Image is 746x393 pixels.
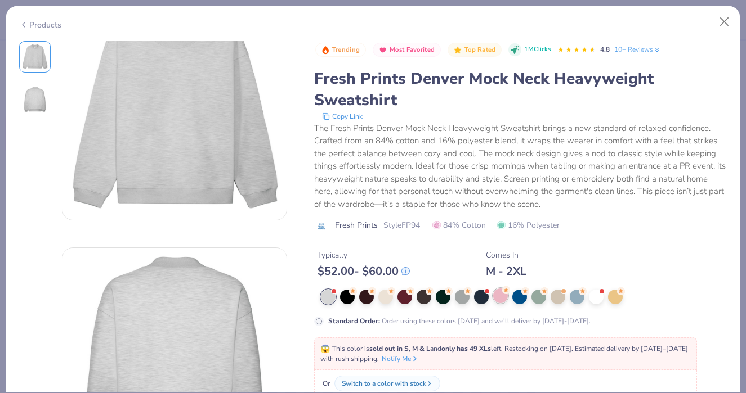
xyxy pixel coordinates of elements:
[328,317,380,326] strong: Standard Order :
[318,264,410,278] div: $ 52.00 - $ 60.00
[390,47,435,53] span: Most Favorited
[21,86,48,113] img: Back
[320,344,330,354] span: 😱
[383,219,420,231] span: Style FP94
[332,47,360,53] span: Trending
[319,111,366,122] button: copy to clipboard
[464,47,496,53] span: Top Rated
[557,41,596,59] div: 4.8 Stars
[342,378,426,389] div: Switch to a color with stock
[441,344,491,353] strong: only has 49 XLs
[453,46,462,55] img: Top Rated sort
[378,46,387,55] img: Most Favorited sort
[373,43,441,57] button: Badge Button
[382,354,419,364] button: Notify Me
[614,44,661,55] a: 10+ Reviews
[19,19,61,31] div: Products
[486,249,526,261] div: Comes In
[314,122,727,211] div: The Fresh Prints Denver Mock Neck Heavyweight Sweatshirt brings a new standard of relaxed confide...
[432,219,486,231] span: 84% Cotton
[315,43,366,57] button: Badge Button
[314,222,329,231] img: brand logo
[320,378,330,389] span: Or
[314,68,727,111] div: Fresh Prints Denver Mock Neck Heavyweight Sweatshirt
[321,46,330,55] img: Trending sort
[497,219,560,231] span: 16% Polyester
[486,264,526,278] div: M - 2XL
[334,376,440,391] button: Switch to a color with stock
[600,45,610,54] span: 4.8
[320,344,688,363] span: This color is and left. Restocking on [DATE]. Estimated delivery by [DATE]–[DATE] with rush shipp...
[524,45,551,55] span: 1M Clicks
[335,219,378,231] span: Fresh Prints
[318,249,410,261] div: Typically
[714,11,735,33] button: Close
[369,344,430,353] strong: sold out in S, M & L
[448,43,502,57] button: Badge Button
[21,43,48,70] img: Front
[328,316,591,326] div: Order using these colors [DATE] and we'll deliver by [DATE]-[DATE].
